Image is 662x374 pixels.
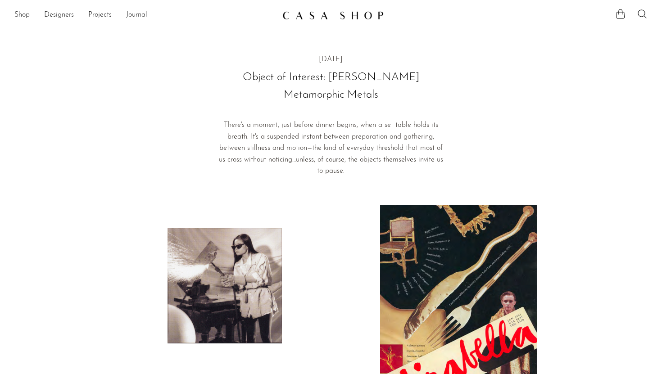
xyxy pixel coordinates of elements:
p: There's a moment, just before dinner begins, when a set table holds its breath. It's a suspended ... [218,120,445,177]
a: Shop [14,9,30,21]
h2: Object of Interest: [PERSON_NAME] Metamorphic Metals [218,69,445,104]
a: Designers [44,9,74,21]
p: [DATE] [218,54,445,66]
ul: NEW HEADER MENU [14,8,275,23]
a: Projects [88,9,112,21]
nav: Desktop navigation [14,8,275,23]
a: Journal [126,9,147,21]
